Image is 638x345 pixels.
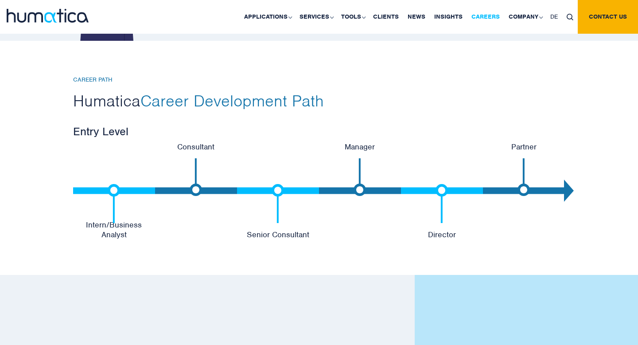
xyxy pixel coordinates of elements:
p: Partner [483,142,565,152]
img: b_line2 [517,158,530,196]
img: b_line [436,184,448,223]
span: DE [550,13,558,20]
h6: CAREER PATH [73,76,565,84]
p: Intern/Business Analyst [73,220,155,239]
img: b_line [108,184,120,223]
img: logo [7,9,89,23]
img: search_icon [567,14,573,20]
h2: Humatica [73,90,565,111]
span: Career Development Path [140,90,324,111]
img: Polygon [564,180,574,202]
img: b_line2 [354,158,366,196]
h3: Entry Level [73,124,565,138]
p: Consultant [155,142,237,152]
img: b_line2 [190,158,202,196]
img: b_line [272,184,284,223]
p: Manager [319,142,401,152]
p: Director [401,230,483,239]
p: Senior Consultant [237,230,319,239]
